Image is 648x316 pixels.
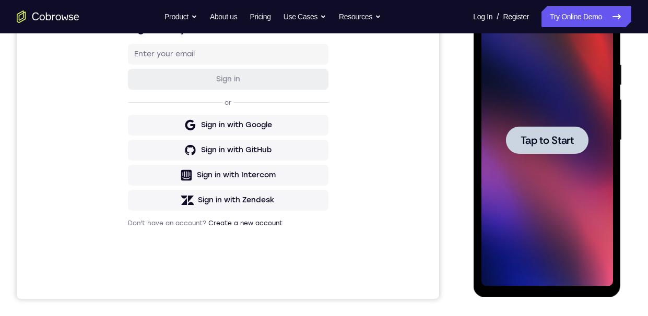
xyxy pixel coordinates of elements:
button: Sign in with Zendesk [111,240,312,261]
button: Sign in with GitHub [111,190,312,211]
p: Don't have an account? [111,270,312,278]
div: Sign in with Zendesk [181,246,258,256]
input: Enter your email [117,100,305,110]
a: Pricing [250,6,270,27]
button: Tap to Start [32,140,115,167]
a: Log In [473,6,492,27]
span: / [497,10,499,23]
button: Sign in with Intercom [111,215,312,236]
a: Create a new account [192,270,266,277]
button: Sign in [111,119,312,140]
button: Resources [339,6,381,27]
div: Sign in with Intercom [180,221,259,231]
p: or [206,149,217,157]
a: Go to the home page [17,10,79,23]
button: Product [164,6,197,27]
button: Sign in with Google [111,165,312,186]
h1: Sign in to your account [111,71,312,86]
button: Use Cases [284,6,326,27]
a: About us [210,6,237,27]
a: Register [503,6,529,27]
div: Sign in with Google [184,171,255,181]
span: Tap to Start [47,149,100,159]
div: Sign in with GitHub [184,196,255,206]
a: Try Online Demo [541,6,631,27]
